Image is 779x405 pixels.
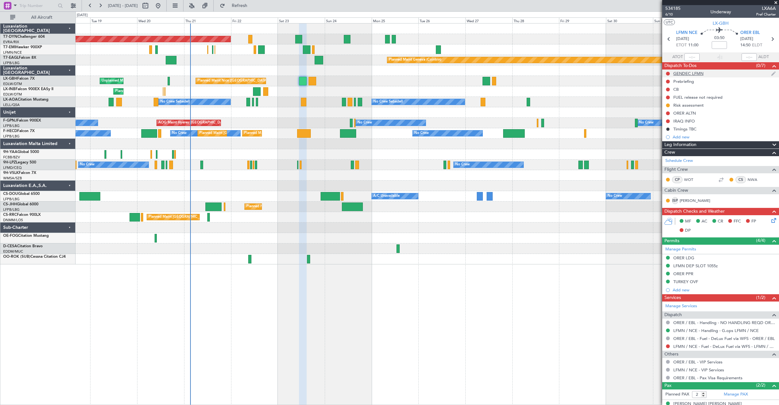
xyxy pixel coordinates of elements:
div: Planned Maint [GEOGRAPHIC_DATA] ([GEOGRAPHIC_DATA]) [149,212,249,222]
a: LFPB/LBG [3,61,20,65]
div: No Crew [414,129,429,138]
a: OO-ROK (SUB)Cessna Citation CJ4 [3,255,66,259]
a: F-HECDFalcon 7X [3,129,35,133]
div: ORER LDG [673,255,694,261]
a: Manage PAX [724,391,748,398]
span: T7-EMI [3,45,16,49]
span: Cabin Crew [664,187,688,194]
span: CS-JHH [3,202,17,206]
a: LX-AOACitation Mustang [3,98,49,102]
a: ORER / EBL - Handling - NO HANDLING REQD ORER/EBL [673,320,776,325]
span: All Aircraft [17,15,67,20]
div: ISP [672,197,678,204]
span: Dispatch [664,311,682,319]
div: Planned Maint [GEOGRAPHIC_DATA] ([GEOGRAPHIC_DATA]) [246,202,346,211]
a: NWA [748,177,762,183]
a: LFPB/LBG [3,207,20,212]
a: CS-DOUGlobal 6500 [3,192,40,196]
a: T7-EAGLFalcon 8X [3,56,36,60]
a: [PERSON_NAME] [680,198,710,203]
a: 9H-VSLKFalcon 7X [3,171,36,175]
span: ETOT [676,42,687,49]
span: 9H-LPZ [3,161,16,164]
span: Pax [664,382,671,389]
span: D-CESA [3,244,17,248]
span: DP [685,228,691,234]
div: CB [673,87,679,92]
span: [DATE] [676,36,689,42]
div: LFMN DEP SLOT 1055z [673,263,718,269]
div: GENDEC LFMN [673,71,703,76]
span: CR [718,218,723,225]
span: LX-INB [3,87,16,91]
span: FP [751,218,756,225]
span: LXA6A [756,5,776,12]
span: OO-ROK (SUB) [3,255,30,259]
button: All Aircraft [7,12,69,23]
div: Planned Maint Geneva (Cointrin) [389,55,441,65]
span: FFC [734,218,741,225]
div: Planned Maint Nice ([GEOGRAPHIC_DATA]) [197,76,268,86]
a: WOT [684,177,698,183]
a: Schedule Crew [665,158,693,164]
span: 9H-VSLK [3,171,19,175]
div: ORER ALTN [673,110,696,116]
div: Add new [673,134,776,140]
span: LX-AOA [3,98,18,102]
div: No Crew [172,129,187,138]
div: Fri 22 [231,17,278,23]
a: LFPB/LBG [3,134,20,139]
span: 03:50 [714,35,724,41]
span: ATOT [672,54,683,60]
button: Refresh [217,1,255,11]
a: DNMM/LOS [3,218,23,222]
div: No Crew [455,160,470,169]
a: LFMN / NCE - VIP Services [673,367,724,373]
div: Prebriefing [673,79,694,84]
a: F-GPNJFalcon 900EX [3,119,41,123]
a: Manage Services [665,303,697,309]
span: Permits [664,237,679,245]
span: [DATE] [740,36,753,42]
a: CS-RRCFalcon 900LX [3,213,41,217]
div: Tue 19 [90,17,137,23]
a: ORER / EBL - VIP Services [673,359,722,365]
div: Sun 24 [325,17,372,23]
a: ORER / EBL - Fuel - DeLux Fuel via WFS - ORER / EBL [673,336,775,341]
div: CP [672,176,682,183]
div: Sun 31 [653,17,700,23]
a: EDLW/DTM [3,82,22,86]
div: Planned Maint Geneva (Cointrin) [115,87,168,96]
span: MF [685,218,691,225]
span: T7-EAGL [3,56,19,60]
div: Sat 23 [278,17,325,23]
a: CS-JHHGlobal 6000 [3,202,38,206]
div: CS [736,176,746,183]
span: ELDT [752,42,762,49]
div: No Crew [608,191,622,201]
a: T7-EMIHawker 900XP [3,45,42,49]
div: Unplanned Maint [GEOGRAPHIC_DATA] ([GEOGRAPHIC_DATA]) [102,76,206,86]
div: TURKEY OVF [673,279,698,284]
div: Planned Maint [GEOGRAPHIC_DATA] ([GEOGRAPHIC_DATA]) [199,129,299,138]
div: No Crew Sabadell [160,97,190,107]
span: LX-GBH [3,77,17,81]
span: Pref Charter [756,12,776,17]
a: EDLW/DTM [3,92,22,97]
div: Fri 29 [559,17,606,23]
span: Refresh [226,3,253,8]
span: 6/10 [665,12,681,17]
div: A/C Unavailable [373,191,400,201]
span: Others [664,351,678,358]
input: Trip Number [19,1,56,10]
span: (2/2) [756,382,765,388]
a: FCBB/BZV [3,155,20,160]
div: FUEL release not required [673,95,722,100]
a: LFMN/NCE [3,50,22,55]
a: 9H-YAAGlobal 5000 [3,150,39,154]
span: (1/2) [756,294,765,301]
a: D-CESACitation Bravo [3,244,43,248]
span: 14:50 [740,42,750,49]
div: Wed 20 [137,17,184,23]
span: 534185 [665,5,681,12]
